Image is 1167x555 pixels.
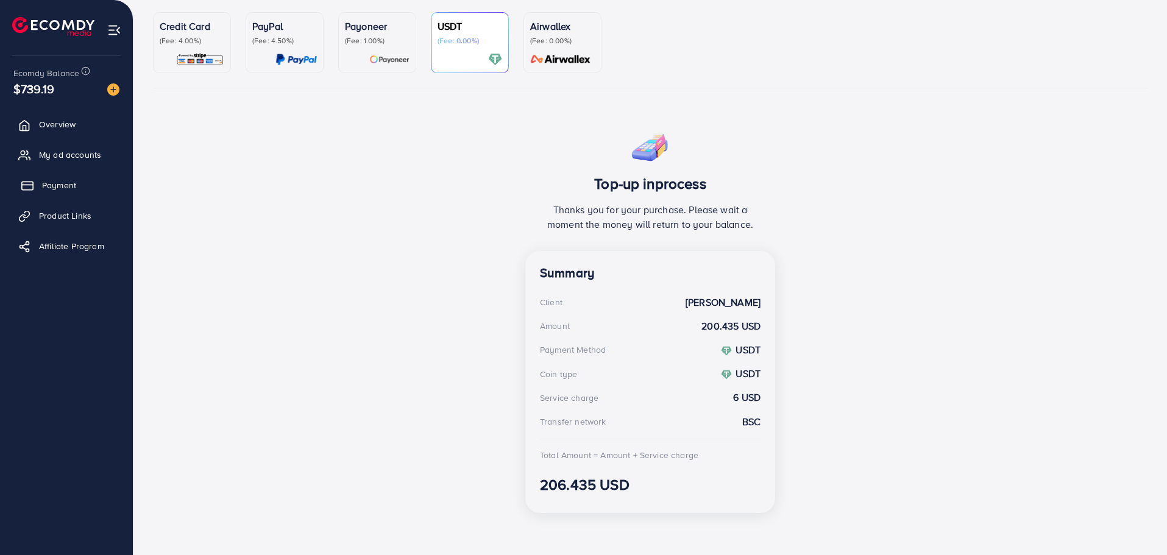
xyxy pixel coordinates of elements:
iframe: Chat [1115,500,1158,546]
p: USDT [438,19,502,34]
img: image [107,83,119,96]
p: (Fee: 1.00%) [345,36,410,46]
strong: USDT [736,367,761,380]
p: Payoneer [345,19,410,34]
img: card [275,52,317,66]
strong: 200.435 USD [701,319,761,333]
p: (Fee: 0.00%) [530,36,595,46]
p: Thanks you for your purchase. Please wait a moment the money will return to your balance. [540,202,761,232]
span: Ecomdy Balance [13,67,79,79]
a: Affiliate Program [9,234,124,258]
img: coin [721,369,732,380]
span: Product Links [39,210,91,222]
img: success [630,125,670,165]
img: menu [107,23,121,37]
p: (Fee: 0.00%) [438,36,502,46]
strong: 6 USD [733,391,761,405]
div: Client [540,296,562,308]
div: Payment Method [540,344,606,356]
div: Transfer network [540,415,606,428]
p: PayPal [252,19,317,34]
p: (Fee: 4.00%) [160,36,224,46]
span: $739.19 [13,80,54,97]
strong: USDT [736,343,761,356]
div: Total Amount = Amount + Service charge [540,449,698,461]
span: Payment [42,179,76,191]
h3: Top-up inprocess [540,175,761,193]
p: Credit Card [160,19,224,34]
img: card [527,52,595,66]
span: My ad accounts [39,149,101,161]
h3: 206.435 USD [540,476,761,493]
span: Overview [39,118,76,130]
a: Overview [9,112,124,136]
a: Product Links [9,203,124,228]
img: logo [12,17,94,36]
img: card [369,52,410,66]
div: Coin type [540,368,577,380]
img: coin [721,345,732,356]
strong: [PERSON_NAME] [686,295,761,309]
strong: BSC [742,415,761,429]
a: Payment [9,173,124,197]
div: Amount [540,320,570,332]
h4: Summary [540,266,761,281]
img: card [488,52,502,66]
a: My ad accounts [9,143,124,167]
div: Service charge [540,392,598,404]
p: Airwallex [530,19,595,34]
img: card [176,52,224,66]
p: (Fee: 4.50%) [252,36,317,46]
span: Affiliate Program [39,240,104,252]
